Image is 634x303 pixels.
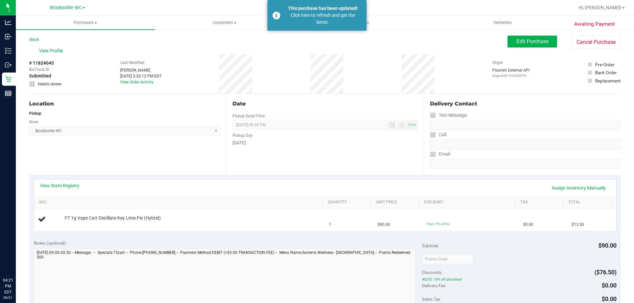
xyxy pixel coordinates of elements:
a: Deliveries [433,16,572,30]
a: SKU [39,200,320,205]
span: 75cart: 75% off line [426,222,449,226]
a: Purchases [16,16,155,30]
span: AIQ10: 10% off purchase [422,277,616,282]
a: Customers [155,16,294,30]
input: Promo Code [422,254,473,264]
label: Call [430,130,446,139]
a: View Order Activity [120,80,154,84]
span: Edit Purchase [516,38,548,45]
span: View Profile [39,47,65,54]
div: Delivery Contact [430,100,621,108]
span: Purchases [16,20,155,26]
a: Tax [520,200,561,205]
span: # 11824045 [29,60,54,67]
input: Format: (999) 999-9999 [430,120,621,130]
span: $0.00 [523,222,533,228]
div: Back Order [595,69,617,76]
inline-svg: Outbound [5,62,12,68]
inline-svg: Analytics [5,19,12,26]
a: View State Registry [40,182,80,189]
p: 04:21 PM EDT [3,277,13,295]
inline-svg: Inventory [5,47,12,54]
label: Text Message [430,110,467,120]
iframe: Resource center [7,250,26,270]
span: $90.00 [598,242,616,249]
span: Discounts [422,266,441,278]
span: Submitted [29,73,51,79]
inline-svg: Reports [5,90,12,97]
span: $90.00 [377,222,390,228]
label: Pickup Day [232,133,253,138]
button: Cancel Purchase [571,36,621,48]
a: Assign Inventory Manually [547,182,610,194]
span: Deliveries [485,20,521,26]
p: 08/21 [3,295,13,300]
a: Back [29,37,39,42]
span: Awaiting Payment [574,20,615,28]
inline-svg: Retail [5,76,12,82]
span: FT 1g Vape Cart Distillate Key Lime Pie (Hybrid) [65,215,161,221]
strong: Pickup [29,111,41,116]
span: Notes (optional) [34,240,66,246]
span: 1 [329,222,331,228]
span: Customers [155,20,294,26]
a: Discount [424,200,512,205]
span: $0.00 [602,295,616,302]
span: BioTrack ID: [29,67,50,73]
label: Store [29,119,38,125]
a: Total [568,200,609,205]
div: [DATE] 3:30:12 PM EDT [120,73,161,79]
div: [PERSON_NAME] [120,67,161,73]
label: Last Modified [120,60,144,66]
label: Pickup Date/Time [232,113,264,119]
span: Brooksville WC [50,5,82,11]
button: Edit Purchase [508,36,557,47]
div: Pre-Order [595,61,615,68]
input: Format: (999) 999-9999 [430,139,621,149]
div: Replacement [595,77,620,84]
div: Click here to refresh and get the latest. [284,12,362,26]
div: Flourish External API [492,67,530,78]
span: ($76.50) [594,269,616,276]
div: [DATE] [232,139,417,146]
span: Subtotal [422,243,438,248]
span: - [52,67,53,73]
div: This purchase has been updated! [284,5,362,12]
p: Original ID: 316422970 [492,73,530,78]
div: Location [29,100,220,108]
a: Quantity [328,200,368,205]
span: Delivery Fee [422,283,445,288]
a: Unit Price [376,200,416,205]
label: Origin [492,60,503,66]
span: $0.00 [602,282,616,289]
div: Date [232,100,417,108]
inline-svg: Inbound [5,33,12,40]
span: Needs review [38,81,61,87]
span: Hi, [PERSON_NAME]! [579,5,621,10]
label: Email [430,149,450,159]
span: Sales Tax [422,296,440,302]
span: $13.50 [572,222,584,228]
